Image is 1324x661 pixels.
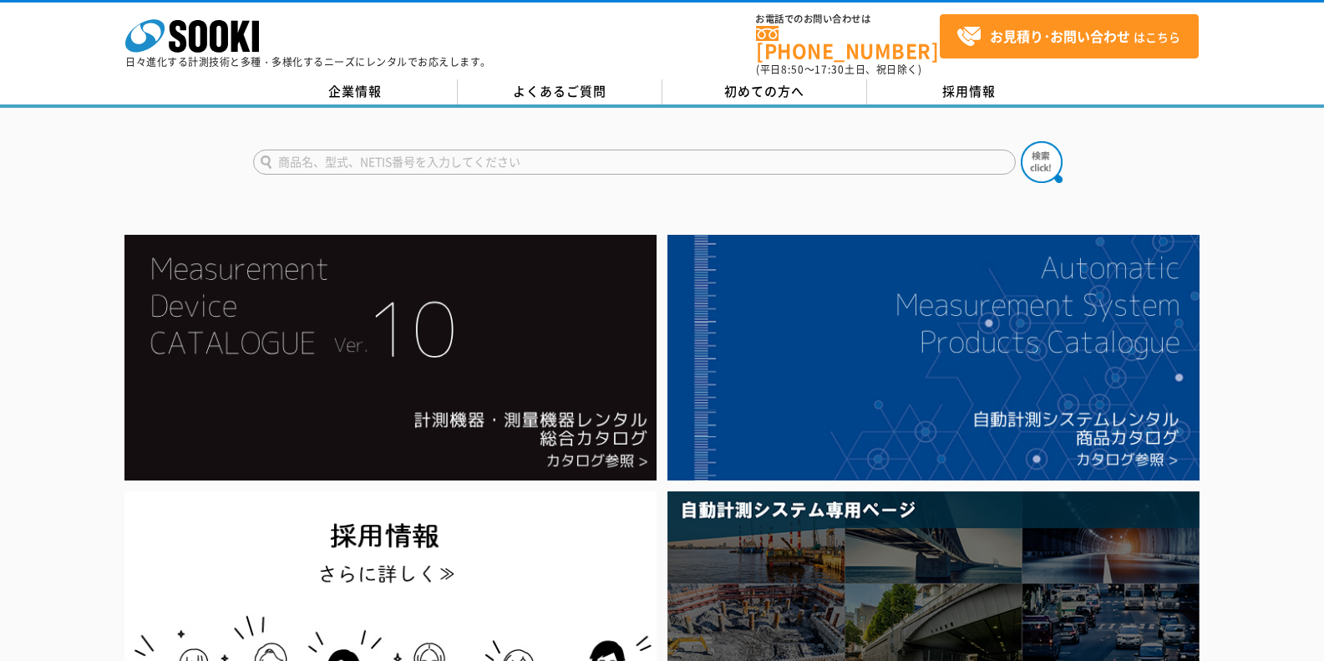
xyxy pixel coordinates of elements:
a: 企業情報 [253,79,458,104]
a: [PHONE_NUMBER] [756,26,940,60]
img: Catalog Ver10 [124,235,657,480]
span: はこちら [956,24,1180,49]
img: btn_search.png [1021,141,1063,183]
a: お見積り･お問い合わせはこちら [940,14,1199,58]
strong: お見積り･お問い合わせ [990,26,1130,46]
span: お電話でのお問い合わせは [756,14,940,24]
span: 初めての方へ [724,82,804,100]
span: 8:50 [781,62,804,77]
span: 17:30 [814,62,845,77]
p: 日々進化する計測技術と多種・多様化するニーズにレンタルでお応えします。 [125,57,491,67]
a: よくあるご質問 [458,79,662,104]
span: (平日 ～ 土日、祝日除く) [756,62,921,77]
img: 自動計測システムカタログ [667,235,1200,480]
input: 商品名、型式、NETIS番号を入力してください [253,150,1016,175]
a: 採用情報 [867,79,1072,104]
a: 初めての方へ [662,79,867,104]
